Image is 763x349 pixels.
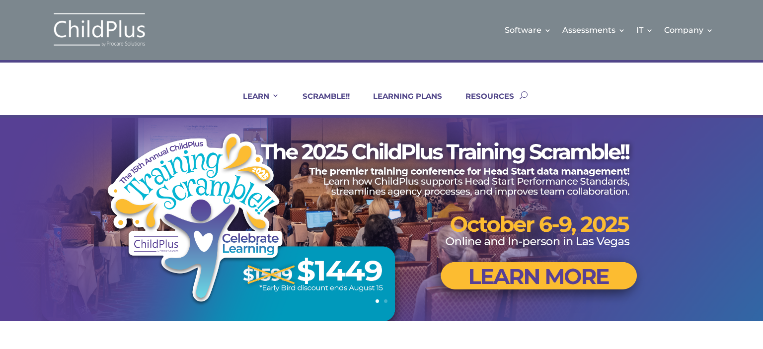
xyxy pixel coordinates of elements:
[562,10,625,50] a: Assessments
[290,91,350,115] a: SCRAMBLE!!
[230,91,279,115] a: LEARN
[384,299,387,303] a: 2
[376,299,379,303] a: 1
[453,91,514,115] a: RESOURCES
[664,10,713,50] a: Company
[636,10,653,50] a: IT
[361,91,442,115] a: LEARNING PLANS
[505,10,551,50] a: Software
